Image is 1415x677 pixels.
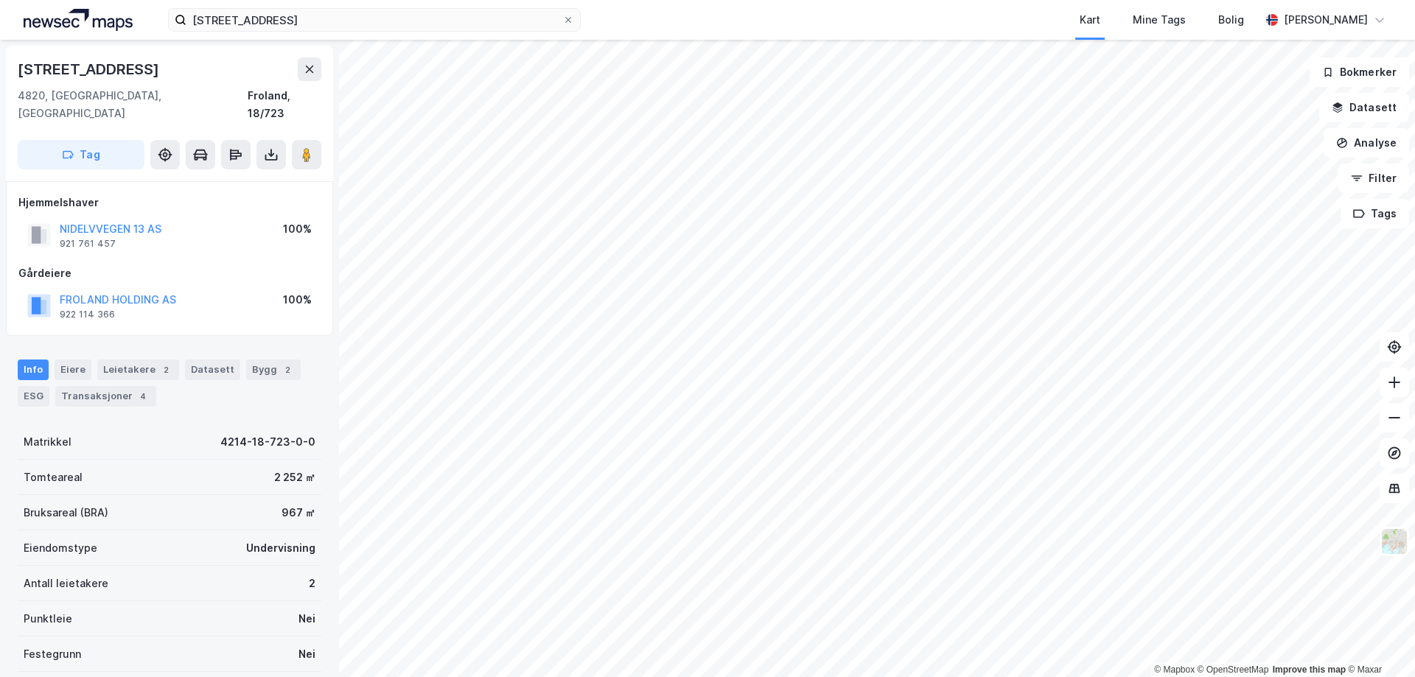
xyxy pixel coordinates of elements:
[280,362,295,377] div: 2
[18,264,321,282] div: Gårdeiere
[1154,664,1195,675] a: Mapbox
[24,575,108,592] div: Antall leietakere
[185,359,240,380] div: Datasett
[246,539,315,557] div: Undervisning
[18,87,248,122] div: 4820, [GEOGRAPHIC_DATA], [GEOGRAPHIC_DATA]
[18,386,49,407] div: ESG
[1319,93,1409,122] button: Datasett
[1198,664,1269,675] a: OpenStreetMap
[60,309,115,320] div: 922 114 366
[24,645,81,663] div: Festegrunn
[246,359,301,380] div: Bygg
[1341,199,1409,228] button: Tags
[1218,11,1244,29] div: Bolig
[18,57,162,81] div: [STREET_ADDRESS]
[18,194,321,211] div: Hjemmelshaver
[24,610,72,628] div: Punktleie
[283,291,312,309] div: 100%
[298,645,315,663] div: Nei
[18,359,49,380] div: Info
[1273,664,1346,675] a: Improve this map
[1284,11,1368,29] div: [PERSON_NAME]
[24,539,97,557] div: Eiendomstype
[186,9,562,31] input: Søk på adresse, matrikkel, gårdeiere, leietakere eller personer
[248,87,321,122] div: Froland, 18/723
[60,238,116,250] div: 921 761 457
[24,433,71,451] div: Matrikkel
[24,504,108,522] div: Bruksareal (BRA)
[309,575,315,592] div: 2
[1324,128,1409,158] button: Analyse
[1310,57,1409,87] button: Bokmerker
[55,359,91,380] div: Eiere
[24,9,133,31] img: logo.a4113a55bc3d86da70a041830d287a7e.svg
[1080,11,1100,29] div: Kart
[136,389,150,404] div: 4
[55,386,156,407] div: Transaksjoner
[24,469,83,486] div: Tomteareal
[298,610,315,628] div: Nei
[283,220,312,238] div: 100%
[1341,606,1415,677] iframe: Chat Widget
[282,504,315,522] div: 967 ㎡
[97,359,179,380] div: Leietakere
[1338,164,1409,193] button: Filter
[158,362,173,377] div: 2
[1133,11,1186,29] div: Mine Tags
[18,140,144,169] button: Tag
[1380,527,1408,555] img: Z
[274,469,315,486] div: 2 252 ㎡
[220,433,315,451] div: 4214-18-723-0-0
